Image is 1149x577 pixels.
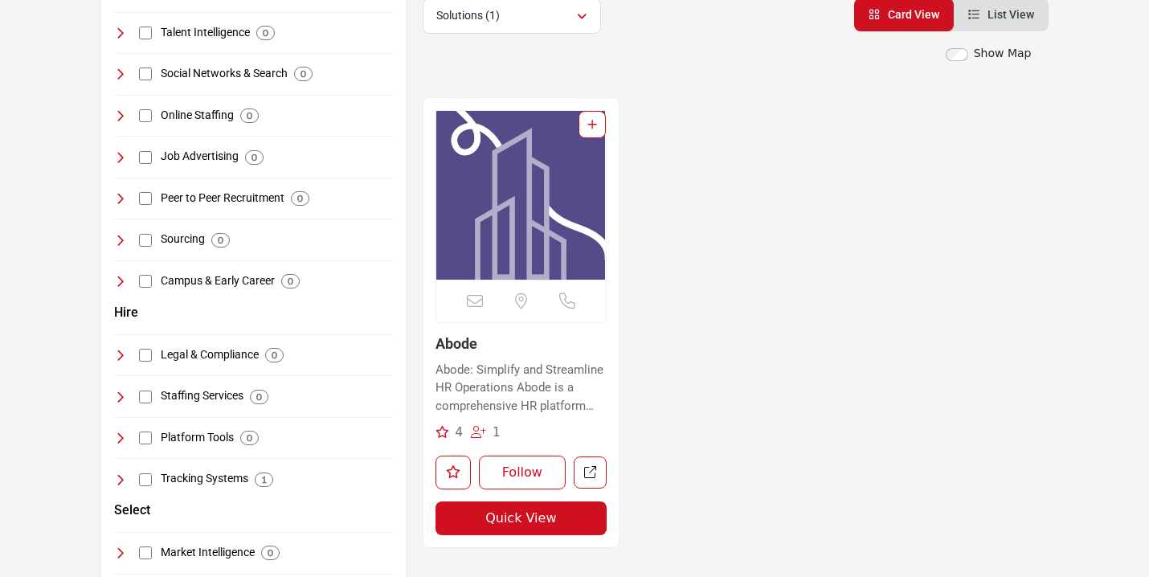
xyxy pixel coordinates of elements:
input: Select Platform Tools checkbox [139,432,152,444]
input: Select Social Networks & Search checkbox [139,68,152,80]
input: Select Staffing Services checkbox [139,391,152,403]
p: Solutions (1) [436,8,500,24]
h4: Tracking Systems: Systems for tracking and managing candidate applications, interviews, and onboa... [161,471,248,487]
input: Select Legal & Compliance checkbox [139,349,152,362]
h4: Talent Intelligence: Intelligence and data-driven insights for making informed decisions in talen... [161,25,250,41]
label: Show Map [974,45,1032,62]
div: 0 Results For Job Advertising [245,150,264,165]
a: Add To List [587,118,597,131]
button: Quick View [435,501,607,535]
button: Follow [479,456,566,489]
b: 0 [247,432,252,444]
span: Card View [888,8,939,21]
a: View List [968,8,1034,21]
button: Select [114,501,150,520]
b: 0 [256,391,262,403]
a: Abode [435,335,477,352]
b: 1 [261,474,267,485]
h4: Platform Tools: Software and tools designed to enhance operational efficiency and collaboration i... [161,430,234,446]
div: 0 Results For Campus & Early Career [281,274,300,288]
div: 0 Results For Staffing Services [250,390,268,404]
span: 4 [455,425,463,440]
b: 0 [247,110,252,121]
h4: Job Advertising: Platforms and strategies for advertising job openings to attract a wide range of... [161,149,239,165]
b: 0 [263,27,268,39]
div: 0 Results For Legal & Compliance [265,348,284,362]
a: Abode: Simplify and Streamline HR Operations Abode is a comprehensive HR platform that simplifies... [435,357,607,415]
h4: Social Networks & Search: Platforms that combine social networking and search capabilities for re... [161,66,288,82]
div: 1 Results For Tracking Systems [255,473,273,487]
h4: Campus & Early Career: Programs and platforms focusing on recruitment and career development for ... [161,273,275,289]
div: 0 Results For Social Networks & Search [294,67,313,81]
b: 0 [251,152,257,163]
h4: Peer to Peer Recruitment: Recruitment methods leveraging existing employees' networks and relatio... [161,190,284,207]
input: Select Sourcing checkbox [139,234,152,247]
b: 0 [218,235,223,246]
input: Select Market Intelligence checkbox [139,546,152,559]
button: Hire [114,303,138,322]
b: 0 [272,350,277,361]
input: Select Job Advertising checkbox [139,151,152,164]
a: Open abode in new tab [574,456,607,489]
i: Recommendations [435,426,449,438]
h4: Online Staffing: Digital platforms specializing in the staffing of temporary, contract, and conti... [161,108,234,124]
div: 0 Results For Platform Tools [240,431,259,445]
input: Select Tracking Systems checkbox [139,473,152,486]
a: Open Listing in new tab [436,111,607,280]
div: 0 Results For Market Intelligence [261,546,280,560]
div: 0 Results For Peer to Peer Recruitment [291,191,309,206]
p: Abode: Simplify and Streamline HR Operations Abode is a comprehensive HR platform that simplifies... [435,361,607,415]
h4: Legal & Compliance: Resources and services ensuring recruitment practices comply with legal and r... [161,347,259,363]
b: 0 [268,547,273,559]
b: 0 [297,193,303,204]
h4: Market Intelligence: Tools and services providing insights into labor market trends, talent pools... [161,545,255,561]
b: 0 [301,68,306,80]
button: Like listing [435,456,471,489]
h4: Sourcing: Strategies and tools for identifying and engaging potential candidates for specific job... [161,231,205,248]
b: 0 [288,276,293,287]
input: Select Talent Intelligence checkbox [139,27,152,39]
span: List View [987,8,1034,21]
div: 0 Results For Talent Intelligence [256,26,275,40]
img: Abode [436,111,607,280]
input: Select Campus & Early Career checkbox [139,275,152,288]
input: Select Peer to Peer Recruitment checkbox [139,192,152,205]
div: 0 Results For Sourcing [211,233,230,248]
a: View Card [869,8,939,21]
input: Select Online Staffing checkbox [139,109,152,122]
h3: Abode [435,335,607,353]
h4: Staffing Services: Services and agencies focused on providing temporary, permanent, and specializ... [161,388,243,404]
span: 1 [493,425,501,440]
div: 0 Results For Online Staffing [240,108,259,123]
div: Followers [471,424,501,442]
